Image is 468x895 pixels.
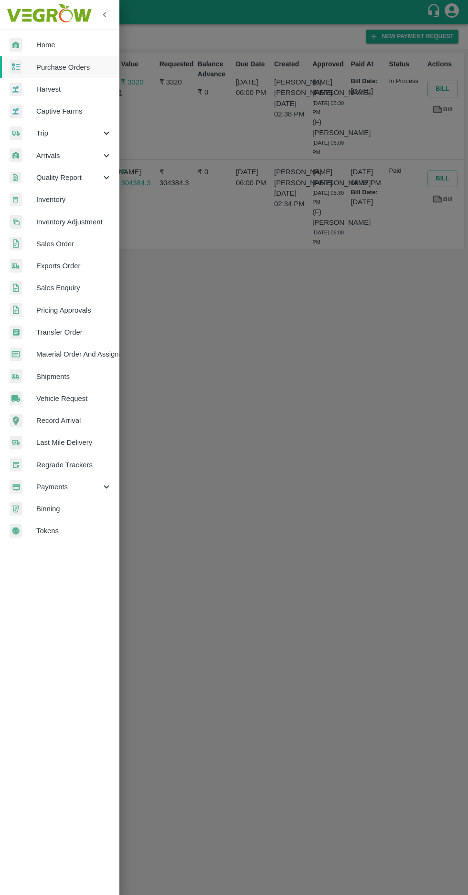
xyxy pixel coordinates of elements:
span: Exports Order [36,261,112,271]
span: Sales Enquiry [36,283,112,293]
img: whTracker [10,458,22,472]
span: Vehicle Request [36,393,112,404]
span: Sales Order [36,239,112,249]
span: Trip [36,128,101,138]
span: Material Order And Assignment [36,349,112,359]
img: harvest [10,104,22,118]
img: whArrival [10,38,22,52]
span: Inventory [36,194,112,205]
img: whTransfer [10,326,22,339]
img: recordArrival [10,414,22,427]
span: Quality Report [36,172,101,183]
span: Arrivals [36,150,101,161]
span: Transfer Order [36,327,112,337]
img: harvest [10,82,22,96]
img: bin [10,502,22,516]
img: delivery [10,126,22,140]
img: tokens [10,524,22,538]
img: shipments [10,259,22,273]
img: shipments [10,369,22,383]
span: Harvest [36,84,112,95]
span: Shipments [36,371,112,382]
span: Binning [36,504,112,514]
span: Regrade Trackers [36,460,112,470]
img: qualityReport [10,172,21,184]
span: Pricing Approvals [36,305,112,316]
img: payment [10,480,22,494]
img: whInventory [10,193,22,207]
img: vehicle [10,391,22,405]
img: inventory [10,215,22,229]
span: Purchase Orders [36,62,112,73]
span: Record Arrival [36,415,112,426]
span: Payments [36,482,101,492]
span: Home [36,40,112,50]
span: Last Mile Delivery [36,437,112,448]
img: sales [10,303,22,317]
img: reciept [10,60,22,74]
img: centralMaterial [10,347,22,361]
img: whArrival [10,148,22,162]
span: Inventory Adjustment [36,217,112,227]
img: sales [10,281,22,295]
img: delivery [10,436,22,450]
img: sales [10,237,22,251]
span: Captive Farms [36,106,112,116]
span: Tokens [36,526,112,536]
